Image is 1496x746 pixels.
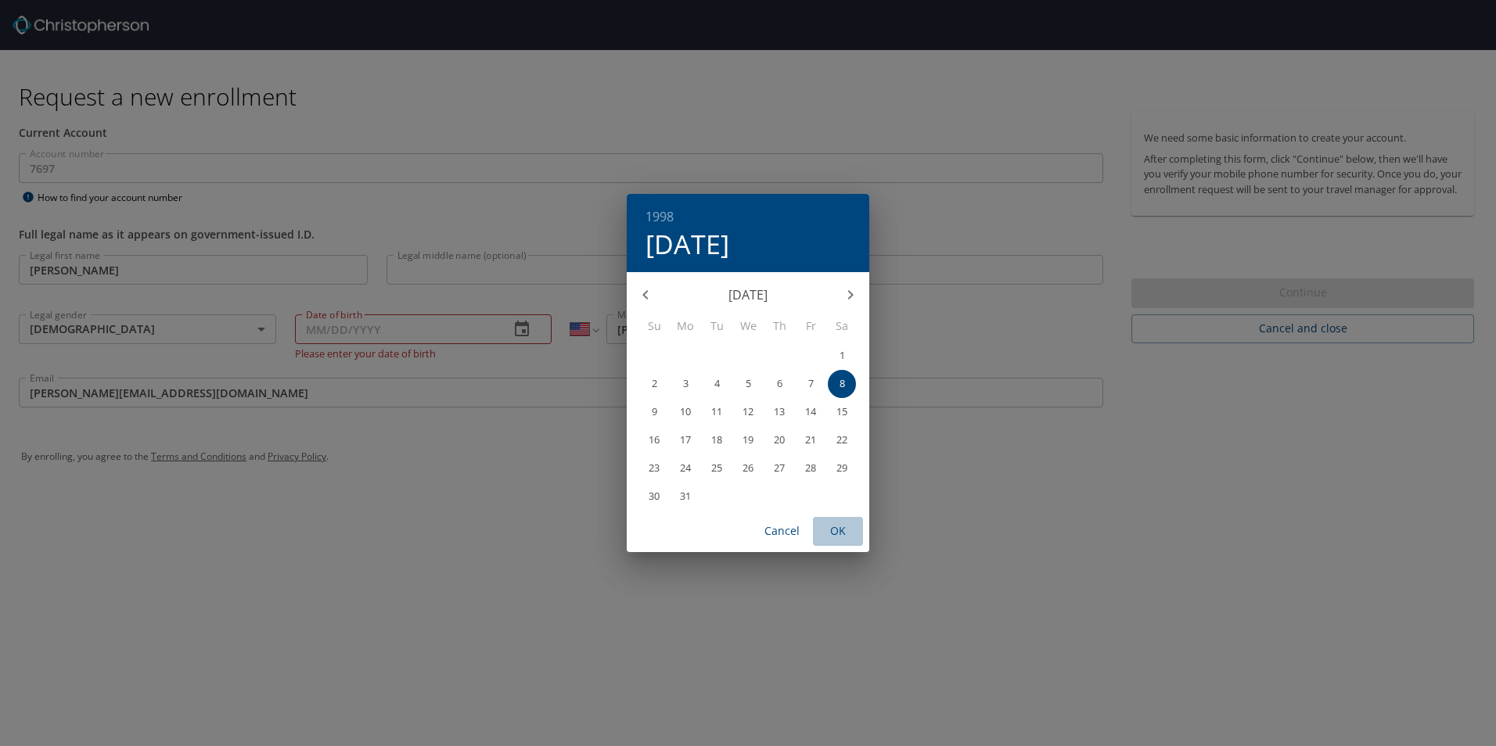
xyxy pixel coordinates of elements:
[649,491,660,501] p: 30
[808,378,814,389] p: 7
[680,435,691,445] p: 17
[714,378,720,389] p: 4
[734,454,762,482] button: 26
[774,435,785,445] p: 20
[828,398,856,426] button: 15
[652,407,657,417] p: 9
[671,426,699,454] button: 17
[757,517,807,546] button: Cancel
[765,398,793,426] button: 13
[703,426,731,454] button: 18
[805,407,816,417] p: 14
[734,317,762,335] span: We
[734,370,762,398] button: 5
[797,398,825,426] button: 14
[703,454,731,482] button: 25
[671,454,699,482] button: 24
[734,398,762,426] button: 12
[765,317,793,335] span: Th
[734,426,762,454] button: 19
[671,317,699,335] span: Mo
[774,407,785,417] p: 13
[711,435,722,445] p: 18
[797,370,825,398] button: 7
[646,206,674,228] button: 1998
[828,370,856,398] button: 8
[652,378,657,389] p: 2
[680,407,691,417] p: 10
[640,482,668,511] button: 30
[640,454,668,482] button: 23
[840,378,845,389] p: 8
[797,454,825,482] button: 28
[703,398,731,426] button: 11
[836,435,847,445] p: 22
[743,435,753,445] p: 19
[836,463,847,473] p: 29
[743,407,753,417] p: 12
[836,407,847,417] p: 15
[649,435,660,445] p: 16
[664,285,832,304] p: [DATE]
[765,426,793,454] button: 20
[671,482,699,511] button: 31
[765,454,793,482] button: 27
[703,370,731,398] button: 4
[711,407,722,417] p: 11
[703,317,731,335] span: Tu
[683,378,689,389] p: 3
[640,317,668,335] span: Su
[680,491,691,501] p: 31
[828,317,856,335] span: Sa
[746,378,751,389] p: 5
[828,426,856,454] button: 22
[680,463,691,473] p: 24
[646,228,729,260] button: [DATE]
[797,426,825,454] button: 21
[828,454,856,482] button: 29
[813,517,863,546] button: OK
[649,463,660,473] p: 23
[797,317,825,335] span: Fr
[805,463,816,473] p: 28
[777,378,782,389] p: 6
[640,398,668,426] button: 9
[819,522,857,541] span: OK
[774,463,785,473] p: 27
[711,463,722,473] p: 25
[765,370,793,398] button: 6
[640,370,668,398] button: 2
[763,522,800,541] span: Cancel
[671,398,699,426] button: 10
[828,342,856,370] button: 1
[840,350,845,360] p: 1
[671,370,699,398] button: 3
[743,463,753,473] p: 26
[640,426,668,454] button: 16
[805,435,816,445] p: 21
